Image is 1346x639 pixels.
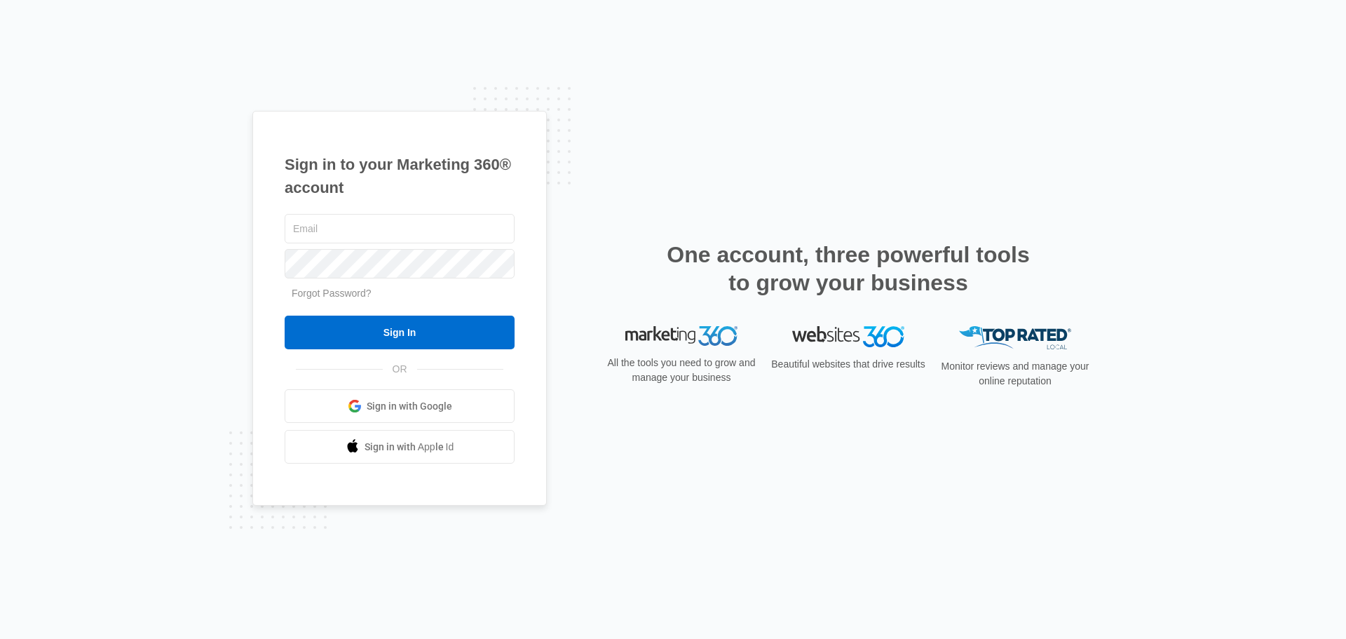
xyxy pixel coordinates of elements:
[937,359,1094,389] p: Monitor reviews and manage your online reputation
[662,241,1034,297] h2: One account, three powerful tools to grow your business
[792,326,904,347] img: Websites 360
[383,362,417,377] span: OR
[770,357,927,372] p: Beautiful websites that drive results
[285,430,515,464] a: Sign in with Apple Id
[603,356,760,385] p: All the tools you need to grow and manage your business
[367,399,452,414] span: Sign in with Google
[625,326,737,346] img: Marketing 360
[365,440,454,455] span: Sign in with Apple Id
[292,288,372,299] a: Forgot Password?
[285,316,515,349] input: Sign In
[285,153,515,199] h1: Sign in to your Marketing 360® account
[285,214,515,243] input: Email
[959,326,1071,349] img: Top Rated Local
[285,389,515,423] a: Sign in with Google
